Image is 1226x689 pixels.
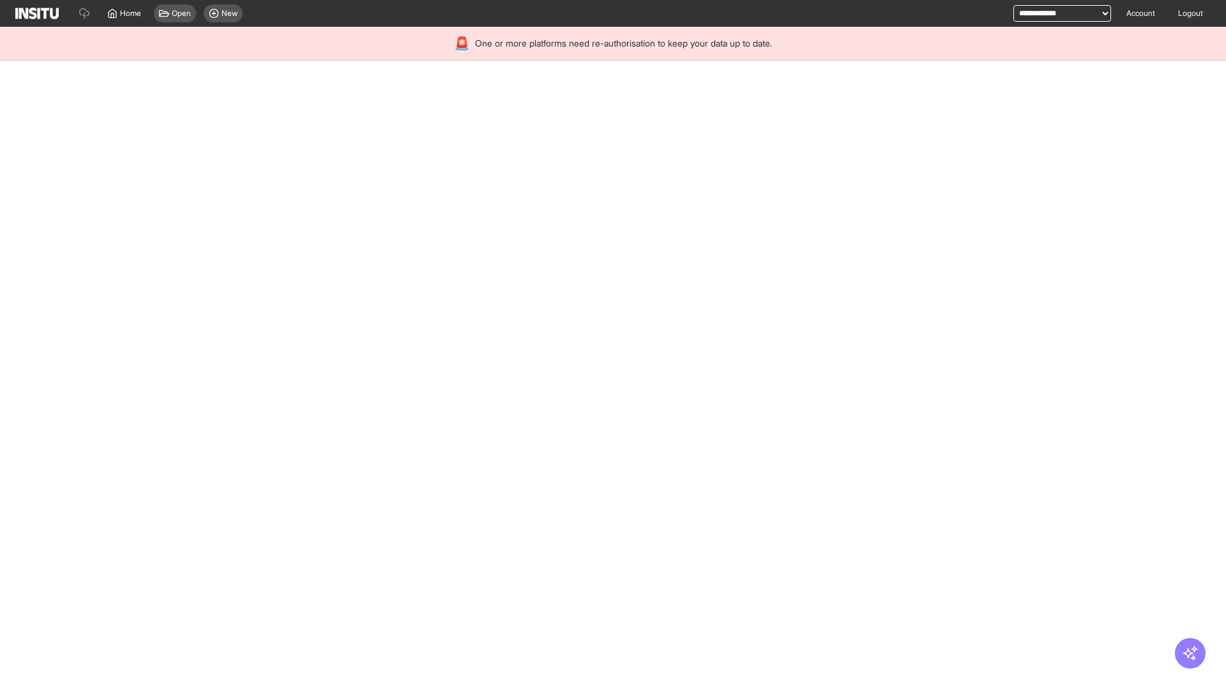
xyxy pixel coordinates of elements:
[454,34,470,52] div: 🚨
[15,8,59,19] img: Logo
[120,8,141,19] span: Home
[222,8,238,19] span: New
[172,8,191,19] span: Open
[475,37,772,50] span: One or more platforms need re-authorisation to keep your data up to date.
